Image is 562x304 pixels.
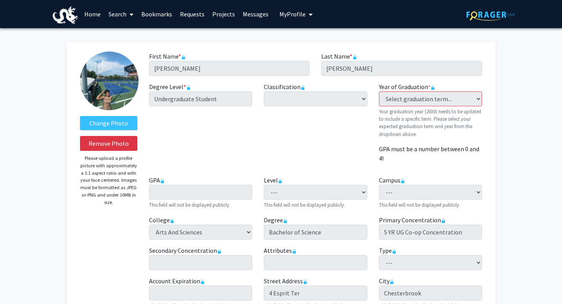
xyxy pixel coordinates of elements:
[239,0,272,28] a: Messages
[379,82,435,91] label: Year of Graduation
[379,175,405,185] label: Campus
[441,218,446,223] svg: This information is provided and automatically updated by Drexel University and is not editable o...
[80,116,137,130] label: ChangeProfile Picture
[170,218,174,223] svg: This information is provided and automatically updated by Drexel University and is not editable o...
[379,276,394,286] label: City
[137,0,176,28] a: Bookmarks
[278,179,283,183] svg: This information is provided and automatically updated by Drexel University and is not editable o...
[264,202,345,208] small: This field will not be displayed publicly.
[149,246,222,255] label: Secondary Concentration
[264,246,297,255] label: Attributes
[466,9,515,21] img: ForagerOne Logo
[264,215,288,225] label: Degree
[264,82,305,91] label: Classification
[80,0,105,28] a: Home
[160,179,165,183] svg: This information is provided and automatically updated by Drexel University and is not editable o...
[352,55,357,59] svg: This information is provided and automatically updated by Drexel University and is not editable o...
[264,175,283,185] label: Level
[292,249,297,254] svg: This information is provided and automatically updated by Drexel University and is not editable o...
[264,276,308,286] label: Street Address
[217,249,222,254] svg: This information is provided and automatically updated by Drexel University and is not editable o...
[389,279,394,284] svg: This information is provided and automatically updated by Drexel University and is not editable o...
[80,52,139,110] img: Profile Picture
[208,0,239,28] a: Projects
[186,85,191,90] svg: This information is provided and automatically updated by Drexel University and is not editable o...
[379,215,446,225] label: Primary Concentration
[283,218,288,223] svg: This information is provided and automatically updated by Drexel University and is not editable o...
[379,144,482,163] p: GPA must be a number between 0 and 4!
[379,108,482,138] p: Your graduation year (2030) needs to be updated to include a specific term. Please select your ex...
[149,52,186,61] label: First Name
[303,279,308,284] svg: This information is provided and automatically updated by Drexel University and is not editable o...
[80,155,137,206] p: Please upload a profile picture with approximately a 1:1 aspect ratio and with your face centered...
[200,279,205,284] svg: This information is provided and automatically updated by Drexel University and is not editable o...
[149,202,230,208] small: This field will not be displayed publicly.
[392,249,397,254] svg: This information is provided and automatically updated by Drexel University and is not editable o...
[176,0,208,28] a: Requests
[181,55,186,59] svg: This information is provided and automatically updated by Drexel University and is not editable o...
[301,85,305,90] svg: This information is provided and automatically updated by Drexel University and is not editable o...
[400,179,405,183] svg: This information is provided and automatically updated by Drexel University and is not editable o...
[80,136,137,151] button: Remove Photo
[379,246,397,255] label: Type
[279,10,306,18] span: My Profile
[430,85,435,90] svg: This information is provided and automatically updated by Drexel University and is not editable o...
[6,269,33,298] iframe: Chat
[149,175,165,185] label: GPA
[321,52,357,61] label: Last Name
[149,276,205,286] label: Account Expiration
[149,82,191,91] label: Degree Level
[149,215,174,225] label: College
[53,6,78,24] img: Drexel University Logo
[379,202,460,208] small: This field will not be displayed publicly.
[105,0,137,28] a: Search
